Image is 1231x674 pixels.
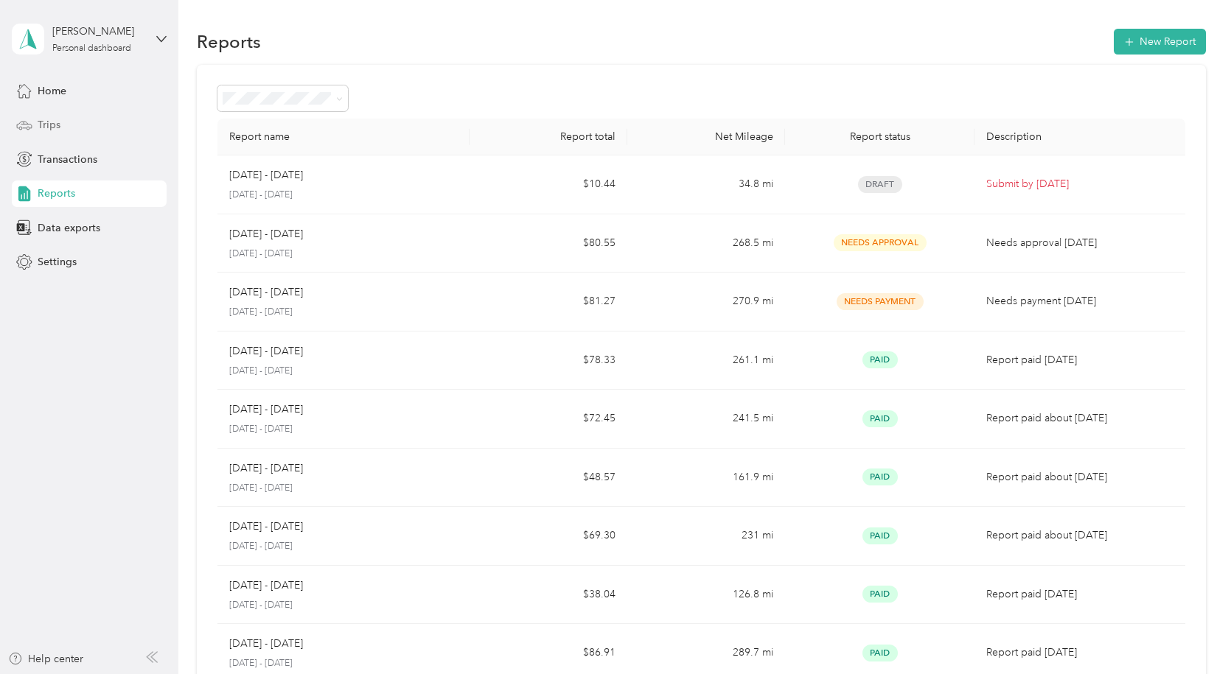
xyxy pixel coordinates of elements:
th: Report name [217,119,470,155]
p: [DATE] - [DATE] [229,636,303,652]
p: Report paid about [DATE] [986,469,1173,485]
td: $72.45 [470,390,627,449]
td: $80.55 [470,214,627,273]
td: $81.27 [470,273,627,331]
td: 126.8 mi [627,566,785,625]
span: Paid [862,410,898,427]
p: [DATE] - [DATE] [229,248,458,261]
p: Needs approval [DATE] [986,235,1173,251]
span: Paid [862,586,898,603]
td: $69.30 [470,507,627,566]
div: Personal dashboard [52,44,131,53]
th: Description [974,119,1185,155]
p: [DATE] - [DATE] [229,343,303,359]
p: Report paid about [DATE] [986,410,1173,426]
td: 241.5 mi [627,390,785,449]
p: Submit by [DATE] [986,176,1173,192]
p: [DATE] - [DATE] [229,423,458,436]
span: Paid [862,527,898,544]
span: Needs Approval [834,234,927,251]
p: [DATE] - [DATE] [229,306,458,319]
p: [DATE] - [DATE] [229,519,303,535]
p: [DATE] - [DATE] [229,460,303,477]
th: Net Mileage [627,119,785,155]
span: Paid [862,468,898,485]
p: Report paid [DATE] [986,352,1173,368]
span: Trips [38,117,60,133]
div: [PERSON_NAME] [52,24,144,39]
td: 270.9 mi [627,273,785,331]
td: 231 mi [627,507,785,566]
td: 34.8 mi [627,155,785,214]
p: [DATE] - [DATE] [229,578,303,594]
h1: Reports [197,34,261,49]
span: Needs Payment [837,293,924,310]
p: [DATE] - [DATE] [229,167,303,183]
p: Report paid about [DATE] [986,527,1173,544]
p: [DATE] - [DATE] [229,189,458,202]
th: Report total [470,119,627,155]
p: [DATE] - [DATE] [229,540,458,553]
p: [DATE] - [DATE] [229,482,458,495]
p: [DATE] - [DATE] [229,401,303,418]
p: [DATE] - [DATE] [229,599,458,612]
span: Paid [862,645,898,661]
td: 268.5 mi [627,214,785,273]
span: Paid [862,351,898,368]
span: Data exports [38,220,100,236]
td: $38.04 [470,566,627,625]
p: Report paid [DATE] [986,586,1173,603]
td: $10.44 [470,155,627,214]
p: [DATE] - [DATE] [229,284,303,301]
p: Needs payment [DATE] [986,293,1173,309]
span: Home [38,83,66,99]
p: Report paid [DATE] [986,645,1173,661]
span: Settings [38,254,77,270]
div: Report status [797,130,963,143]
p: [DATE] - [DATE] [229,657,458,670]
td: 161.9 mi [627,449,785,508]
td: 261.1 mi [627,331,785,390]
iframe: Everlance-gr Chat Button Frame [1148,591,1231,674]
span: Transactions [38,152,97,167]
p: [DATE] - [DATE] [229,365,458,378]
button: New Report [1114,29,1206,55]
td: $78.33 [470,331,627,390]
p: [DATE] - [DATE] [229,226,303,242]
button: Help center [8,651,83,667]
span: Reports [38,186,75,201]
td: $48.57 [470,449,627,508]
span: Draft [858,176,902,193]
